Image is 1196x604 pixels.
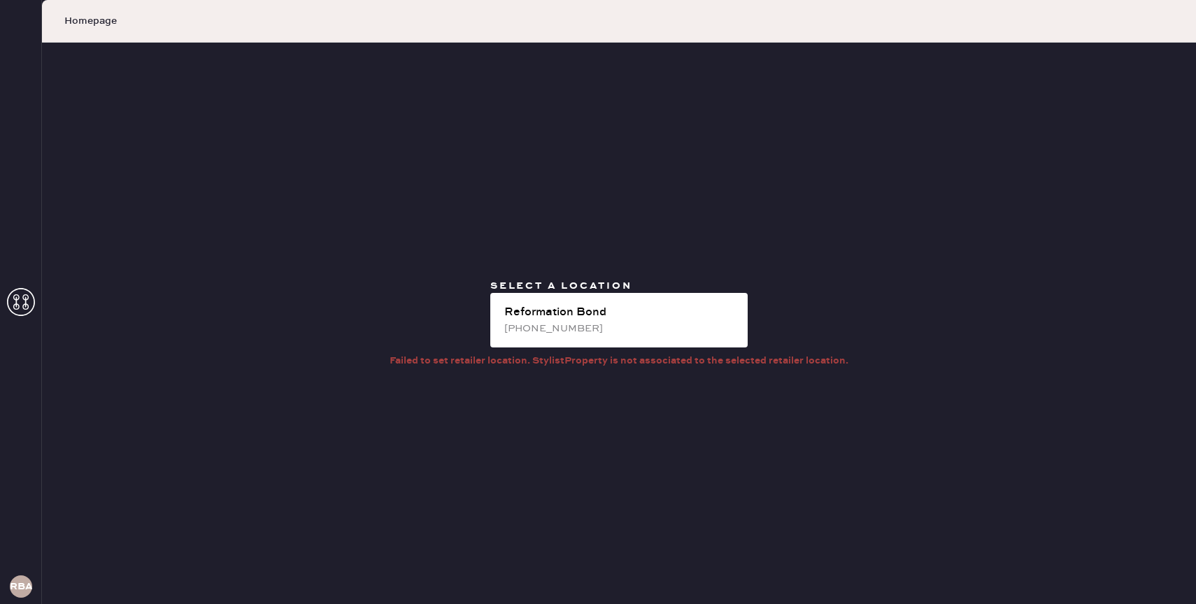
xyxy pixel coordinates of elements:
[504,321,736,336] div: [PHONE_NUMBER]
[390,353,848,368] div: Failed to set retailer location. StylistProperty is not associated to the selected retailer locat...
[490,280,632,292] span: Select a location
[504,304,736,321] div: Reformation Bond
[1130,541,1190,601] iframe: Front Chat
[64,14,117,28] span: Homepage
[10,582,32,591] h3: RBA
